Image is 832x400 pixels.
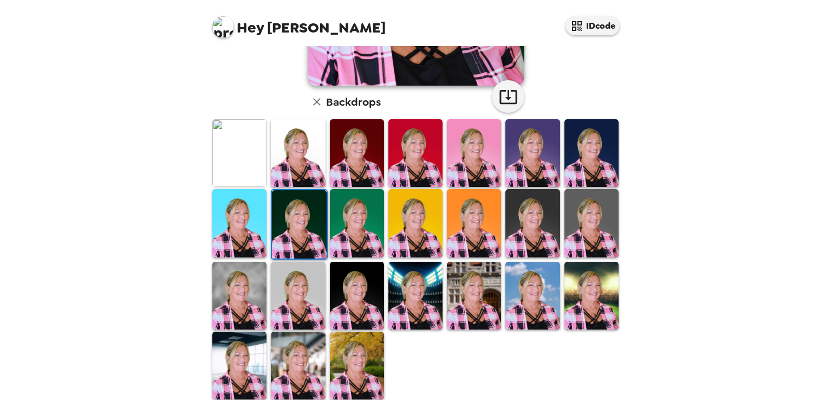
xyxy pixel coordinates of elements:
span: Hey [237,18,264,37]
span: [PERSON_NAME] [212,11,386,35]
img: profile pic [212,16,234,38]
img: Original [212,119,266,187]
h6: Backdrops [326,93,381,111]
button: IDcode [565,16,620,35]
